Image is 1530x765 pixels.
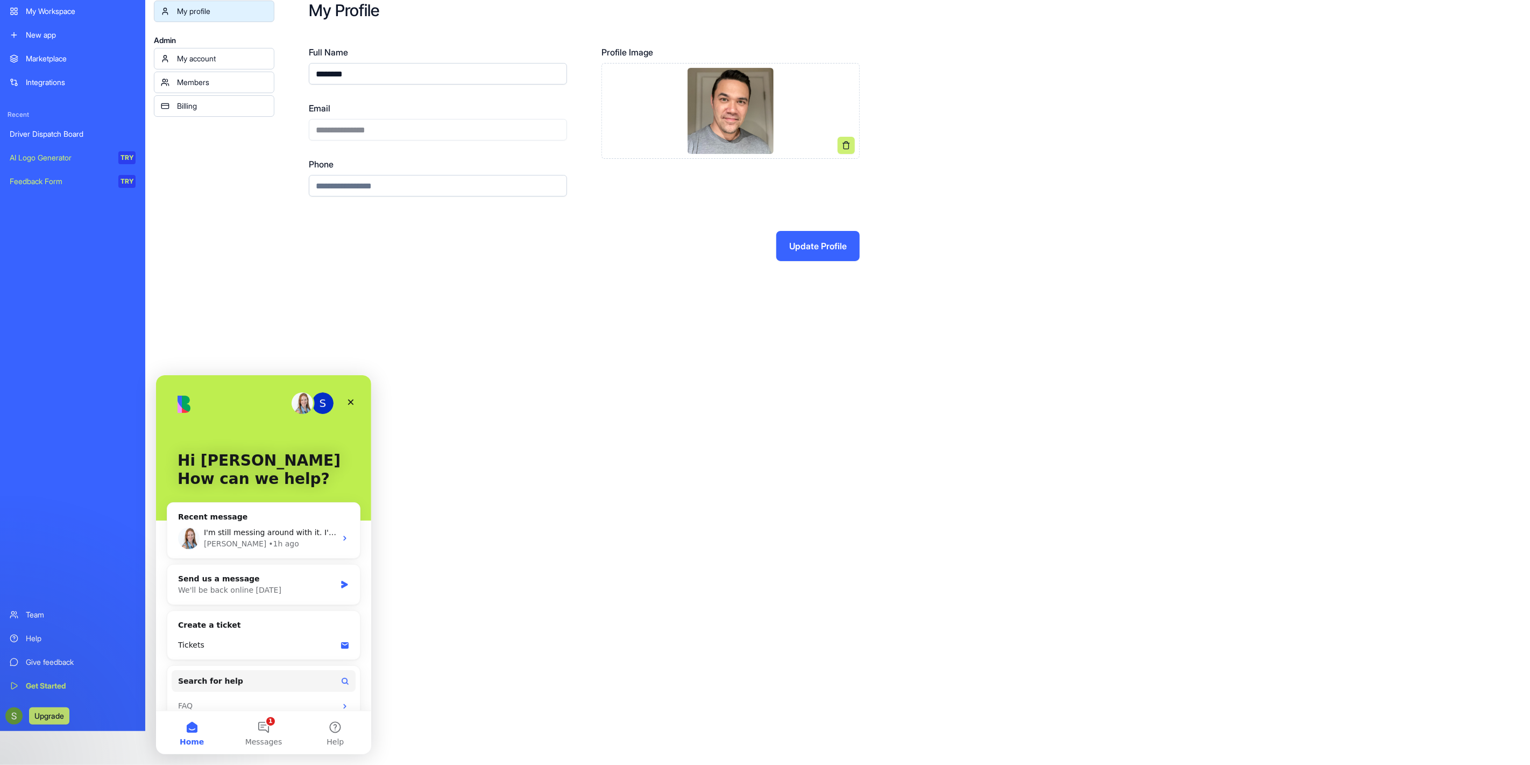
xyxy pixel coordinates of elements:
div: Close [185,17,204,37]
div: Get Started [26,680,136,691]
div: Integrations [26,77,136,88]
div: New app [26,30,136,40]
div: Help [26,633,136,644]
div: Team [26,609,136,620]
button: Upgrade [29,707,69,725]
a: New app [3,24,142,46]
div: FAQ [16,321,200,341]
span: Search for help [22,300,87,312]
div: Billing [177,101,267,111]
div: FAQ [22,325,180,336]
label: Profile Image [601,46,860,59]
a: Help [3,628,142,649]
a: Members [154,72,274,93]
div: AI Logo Generator [10,152,111,163]
span: Help [171,363,188,370]
img: Preview [688,68,774,154]
div: Driver Dispatch Board [10,129,136,139]
a: Team [3,604,142,626]
label: Email [309,102,567,115]
div: Create a ticket [22,244,193,256]
span: Admin [154,35,274,46]
a: My profile [154,1,274,22]
div: Send us a messageWe'll be back online [DATE] [11,189,204,230]
div: Feedback Form [10,176,111,187]
a: Driver Dispatch Board [3,123,142,145]
div: Marketplace [26,53,136,64]
div: TRY [118,151,136,164]
a: My Workspace [3,1,142,22]
a: Get Started [3,675,142,697]
span: Messages [89,363,126,370]
img: ACg8ocK9JPRjOcsm6uMoh0e0Z083GXjcZiioBk1D4UXhYOgZOTnM=s96-c [5,707,23,725]
a: Give feedback [3,651,142,673]
a: Feedback FormTRY [3,171,142,192]
button: Search for help [16,295,200,317]
button: Update Profile [776,231,860,261]
div: Give feedback [26,657,136,668]
div: • 1h ago [112,163,143,174]
a: Billing [154,95,274,117]
div: Tickets [22,264,180,276]
label: Full Name [309,46,567,59]
a: AI Logo GeneratorTRY [3,147,142,169]
iframe: Intercom live chat [156,375,371,754]
h2: My Profile [309,1,1496,20]
span: Home [24,363,48,370]
div: Tickets [16,260,200,280]
a: Integrations [3,72,142,93]
button: Messages [72,336,143,379]
label: Phone [309,158,567,171]
div: My profile [177,6,267,17]
div: Members [177,77,267,88]
span: Recent [3,110,142,119]
a: Marketplace [3,48,142,69]
div: Send us a message [22,198,180,209]
div: My account [177,53,267,64]
div: TRY [118,175,136,188]
div: [PERSON_NAME] [48,163,110,174]
div: We'll be back online [DATE] [22,209,180,221]
a: Upgrade [29,710,69,721]
a: My account [154,48,274,69]
div: My Workspace [26,6,136,17]
button: Help [144,336,215,379]
span: I'm still messing around with it. I'm trying out a few features of your platform to see if I can ... [48,153,959,162]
